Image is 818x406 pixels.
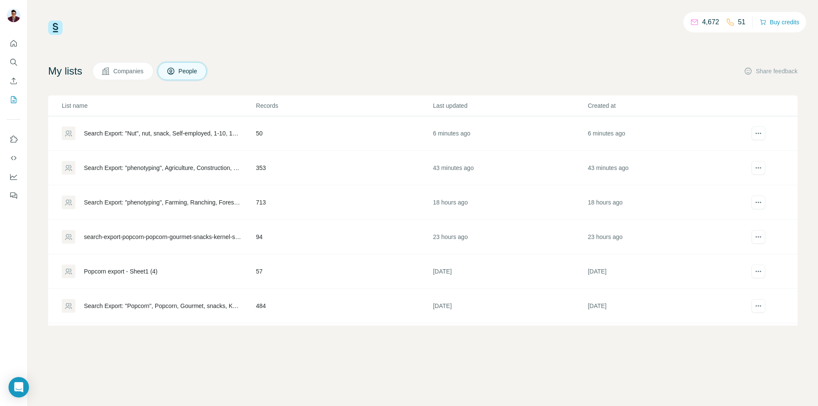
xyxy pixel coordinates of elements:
[752,127,765,140] button: actions
[7,36,20,51] button: Quick start
[256,220,432,254] td: 94
[752,161,765,175] button: actions
[84,233,242,241] div: search-export-popcorn-popcorn-gourmet-snacks-kernel-self-employed-1-10-11-50-51-200-united-states...
[256,116,432,151] td: 50
[256,151,432,185] td: 353
[84,129,242,138] div: Search Export: "Nut", nut, snack, Self-employed, 1-10, 11-50, 51-200, [GEOGRAPHIC_DATA], [GEOGRAP...
[433,101,587,110] p: Last updated
[256,101,432,110] p: Records
[256,289,432,323] td: 484
[588,289,742,323] td: [DATE]
[179,67,198,75] span: People
[84,302,242,310] div: Search Export: "Popcorn", Popcorn, Gourmet, snacks, Kernel, Self-employed, 1-10, 11-50, 51-200, [...
[752,265,765,278] button: actions
[256,185,432,220] td: 713
[7,9,20,22] img: Avatar
[702,17,719,27] p: 4,672
[7,73,20,89] button: Enrich CSV
[432,220,587,254] td: 23 hours ago
[738,17,746,27] p: 51
[760,16,799,28] button: Buy credits
[588,116,742,151] td: 6 minutes ago
[84,198,242,207] div: Search Export: "phenotyping", Farming, Ranching, Forestry - [DATE] 21:13
[588,185,742,220] td: 18 hours ago
[588,254,742,289] td: [DATE]
[432,185,587,220] td: 18 hours ago
[752,299,765,313] button: actions
[588,220,742,254] td: 23 hours ago
[588,151,742,185] td: 43 minutes ago
[7,169,20,184] button: Dashboard
[7,92,20,107] button: My lists
[588,323,742,358] td: [DATE]
[432,323,587,358] td: [DATE]
[84,164,242,172] div: Search Export: "phenotyping", Agriculture, Construction, Mining Machinery Manufacturing, Agricult...
[752,230,765,244] button: actions
[256,323,432,358] td: 5
[7,55,20,70] button: Search
[62,101,255,110] p: List name
[432,151,587,185] td: 43 minutes ago
[432,289,587,323] td: [DATE]
[9,377,29,397] div: Open Intercom Messenger
[84,267,158,276] div: Popcorn export - Sheet1 (4)
[752,196,765,209] button: actions
[744,67,798,75] button: Share feedback
[48,20,63,35] img: Surfe Logo
[256,254,432,289] td: 57
[588,101,742,110] p: Created at
[7,150,20,166] button: Use Surfe API
[113,67,144,75] span: Companies
[7,188,20,203] button: Feedback
[432,116,587,151] td: 6 minutes ago
[7,132,20,147] button: Use Surfe on LinkedIn
[432,254,587,289] td: [DATE]
[48,64,82,78] h4: My lists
